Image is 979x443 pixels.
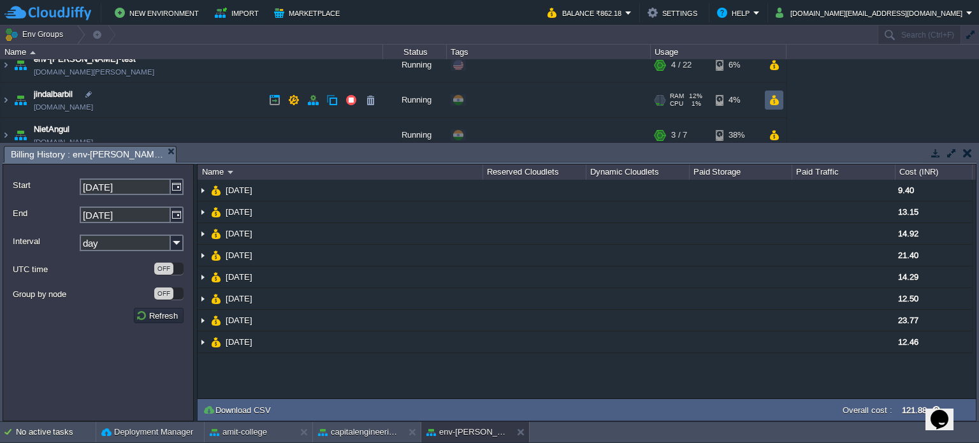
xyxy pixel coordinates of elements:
div: Running [383,83,447,117]
div: Name [1,45,382,59]
span: 1% [688,100,701,108]
span: 12% [689,92,702,100]
a: [DATE] [224,337,254,347]
img: AMDAwAAAACH5BAEAAAAALAAAAAABAAEAAAICRAEAOw== [211,310,221,331]
div: Dynamic Cloudlets [587,164,689,180]
img: AMDAwAAAACH5BAEAAAAALAAAAAABAAEAAAICRAEAOw== [1,83,11,117]
img: AMDAwAAAACH5BAEAAAAALAAAAAABAAEAAAICRAEAOw== [198,223,208,244]
img: AMDAwAAAACH5BAEAAAAALAAAAAABAAEAAAICRAEAOw== [11,48,29,82]
img: AMDAwAAAACH5BAEAAAAALAAAAAABAAEAAAICRAEAOw== [211,223,221,244]
a: [DOMAIN_NAME] [34,136,93,149]
span: 14.92 [898,229,918,238]
button: Help [717,5,753,20]
span: 12.50 [898,294,918,303]
label: Group by node [13,287,153,301]
iframe: chat widget [925,392,966,430]
div: Name [199,164,482,180]
img: AMDAwAAAACH5BAEAAAAALAAAAAABAAEAAAICRAEAOw== [198,245,208,266]
button: Marketplace [274,5,344,20]
img: AMDAwAAAACH5BAEAAAAALAAAAAABAAEAAAICRAEAOw== [211,245,221,266]
div: 4 / 22 [671,48,692,82]
button: capitalengineeringcollege [318,426,398,439]
label: UTC time [13,263,153,276]
span: Billing History : env-[PERSON_NAME]-test [11,147,164,163]
button: env-[PERSON_NAME]-test [426,426,507,439]
img: AMDAwAAAACH5BAEAAAAALAAAAAABAAEAAAICRAEAOw== [1,118,11,152]
div: Reserved Cloudlets [484,164,586,180]
a: [DOMAIN_NAME][PERSON_NAME] [34,66,154,78]
div: 3 / 7 [671,118,687,152]
a: jindalbarbil [34,88,73,101]
button: [DOMAIN_NAME][EMAIL_ADDRESS][DOMAIN_NAME] [776,5,966,20]
button: Settings [648,5,701,20]
span: 21.40 [898,251,918,260]
img: AMDAwAAAACH5BAEAAAAALAAAAAABAAEAAAICRAEAOw== [228,171,233,174]
button: Balance ₹862.18 [548,5,625,20]
img: AMDAwAAAACH5BAEAAAAALAAAAAABAAEAAAICRAEAOw== [30,51,36,54]
a: [DATE] [224,293,254,304]
img: AMDAwAAAACH5BAEAAAAALAAAAAABAAEAAAICRAEAOw== [198,201,208,222]
div: Paid Traffic [793,164,895,180]
a: [DATE] [224,207,254,217]
span: 14.29 [898,272,918,282]
span: 13.15 [898,207,918,217]
button: Import [215,5,263,20]
a: env-[PERSON_NAME]-test [34,53,136,66]
img: AMDAwAAAACH5BAEAAAAALAAAAAABAAEAAAICRAEAOw== [198,288,208,309]
a: [DATE] [224,250,254,261]
img: AMDAwAAAACH5BAEAAAAALAAAAAABAAEAAAICRAEAOw== [1,48,11,82]
span: [DATE] [224,185,254,196]
a: [DOMAIN_NAME] [34,101,93,113]
img: AMDAwAAAACH5BAEAAAAALAAAAAABAAEAAAICRAEAOw== [198,180,208,201]
span: RAM [670,92,684,100]
button: Download CSV [203,404,275,416]
div: Cost (INR) [896,164,972,180]
img: AMDAwAAAACH5BAEAAAAALAAAAAABAAEAAAICRAEAOw== [11,118,29,152]
div: Usage [651,45,786,59]
img: AMDAwAAAACH5BAEAAAAALAAAAAABAAEAAAICRAEAOw== [211,266,221,287]
div: OFF [154,263,173,275]
img: CloudJiffy [4,5,91,21]
label: End [13,207,78,220]
img: AMDAwAAAACH5BAEAAAAALAAAAAABAAEAAAICRAEAOw== [211,180,221,201]
div: Paid Storage [690,164,792,180]
span: 23.77 [898,316,918,325]
button: Env Groups [4,25,68,43]
label: Interval [13,235,78,248]
button: Deployment Manager [101,426,193,439]
div: No active tasks [16,422,96,442]
span: 12.46 [898,337,918,347]
div: Running [383,118,447,152]
button: New Environment [115,5,203,20]
a: [DATE] [224,272,254,282]
div: OFF [154,287,173,300]
img: AMDAwAAAACH5BAEAAAAALAAAAAABAAEAAAICRAEAOw== [211,288,221,309]
a: [DATE] [224,228,254,239]
img: AMDAwAAAACH5BAEAAAAALAAAAAABAAEAAAICRAEAOw== [11,83,29,117]
a: NietAngul [34,123,69,136]
img: AMDAwAAAACH5BAEAAAAALAAAAAABAAEAAAICRAEAOw== [198,331,208,352]
div: 6% [716,48,757,82]
button: Refresh [136,310,182,321]
img: AMDAwAAAACH5BAEAAAAALAAAAAABAAEAAAICRAEAOw== [211,201,221,222]
div: 38% [716,118,757,152]
div: Running [383,48,447,82]
div: Status [384,45,446,59]
span: CPU [670,100,683,108]
a: [DATE] [224,315,254,326]
img: AMDAwAAAACH5BAEAAAAALAAAAAABAAEAAAICRAEAOw== [198,310,208,331]
label: Overall cost : [843,405,892,415]
img: AMDAwAAAACH5BAEAAAAALAAAAAABAAEAAAICRAEAOw== [211,331,221,352]
button: amit-college [210,426,267,439]
img: AMDAwAAAACH5BAEAAAAALAAAAAABAAEAAAICRAEAOw== [198,266,208,287]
